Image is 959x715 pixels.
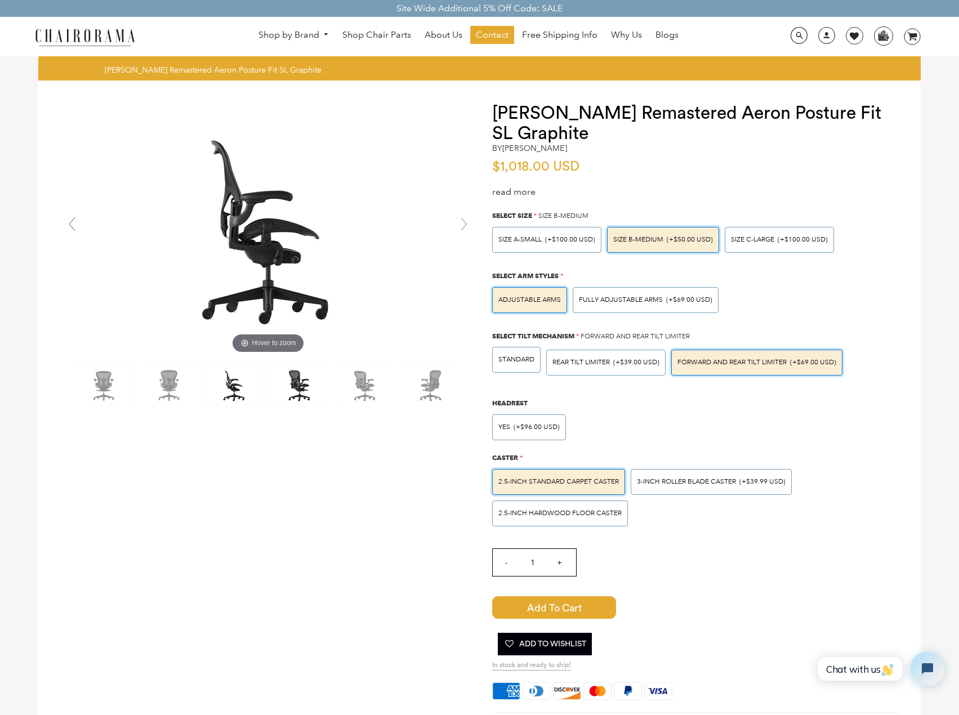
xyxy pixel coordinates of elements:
[271,364,328,406] img: Herman Miller Remastered Aeron Posture Fit SL Graphite - chairorama
[253,26,335,44] a: Shop by Brand
[514,424,560,431] span: (+$96.00 USD)
[492,661,571,671] span: In stock and ready to ship!
[492,160,579,173] span: $1,018.00 USD
[492,103,898,144] h1: [PERSON_NAME] Remastered Aeron Posture Fit SL Graphite
[546,549,573,576] input: +
[492,596,616,619] button: Add to Cart
[402,364,458,406] img: Herman Miller Remastered Aeron Posture Fit SL Graphite - chairorama
[498,296,561,304] span: Adjustable Arms
[492,211,532,220] span: Select Size
[667,236,713,243] span: (+$50.00 USD)
[739,479,786,485] span: (+$39.99 USD)
[613,235,663,244] span: SIZE B-MEDIUM
[141,364,197,406] img: Herman Miller Remastered Aeron Posture Fit SL Graphite - chairorama
[522,29,597,41] span: Free Shipping Info
[419,26,468,44] a: About Us
[470,26,514,44] a: Contact
[492,399,528,407] span: Headrest
[805,642,954,695] iframe: Tidio Chat
[337,364,393,406] img: Herman Miller Remastered Aeron Posture Fit SL Graphite - chairorama
[342,29,411,41] span: Shop Chair Parts
[498,633,592,655] button: Add To Wishlist
[579,296,663,304] span: Fully Adjustable Arms
[498,235,542,244] span: SIZE A-SMALL
[476,29,509,41] span: Contact
[99,224,437,234] a: Hover to zoom
[75,364,132,406] img: Herman Miller Remastered Aeron Posture Fit SL Graphite - chairorama
[498,423,510,431] span: Yes
[666,297,712,303] span: (+$69.00 USD)
[605,26,648,44] a: Why Us
[498,477,619,486] span: 2.5-inch Standard Carpet Caster
[581,332,690,341] span: FORWARD AND REAR TILT LIMITER
[498,355,534,364] span: STANDARD
[492,186,536,197] a: read more
[516,26,603,44] a: Free Shipping Info
[655,29,679,41] span: Blogs
[611,29,642,41] span: Why Us
[790,359,836,366] span: (+$69.00 USD)
[731,235,774,244] span: SIZE C-LARGE
[29,27,141,47] img: chairorama
[552,358,610,367] span: REAR TILT LIMITER
[502,143,567,153] a: [PERSON_NAME]
[650,26,684,44] a: Blogs
[545,236,595,243] span: (+$100.00 USD)
[105,65,322,75] span: [PERSON_NAME] Remastered Aeron Posture Fit SL Graphite
[337,26,417,44] a: Shop Chair Parts
[498,509,622,517] span: 2.5-inch Hardwood Floor Caster
[492,144,567,153] h2: by
[99,103,437,356] img: IMG-1955_grande.webp
[206,364,262,406] img: Herman Miller Remastered Aeron Posture Fit SL Graphite - chairorama
[875,27,892,44] img: WhatsApp_Image_2024-07-12_at_16.23.01.webp
[677,358,787,367] span: FORWARD AND REAR TILT LIMITER
[105,65,325,75] nav: breadcrumbs
[503,633,586,655] span: Add To Wishlist
[778,236,828,243] span: (+$100.00 USD)
[492,453,518,462] span: Caster
[493,549,520,576] input: -
[425,29,462,41] span: About Us
[492,332,574,340] span: Select Tilt Mechanism
[637,477,736,486] span: 3-inch Roller Blade Caster
[613,359,659,366] span: (+$39.00 USD)
[189,26,748,47] nav: DesktopNavigation
[492,271,559,280] span: Select Arm Styles
[538,212,588,220] span: SIZE B-MEDIUM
